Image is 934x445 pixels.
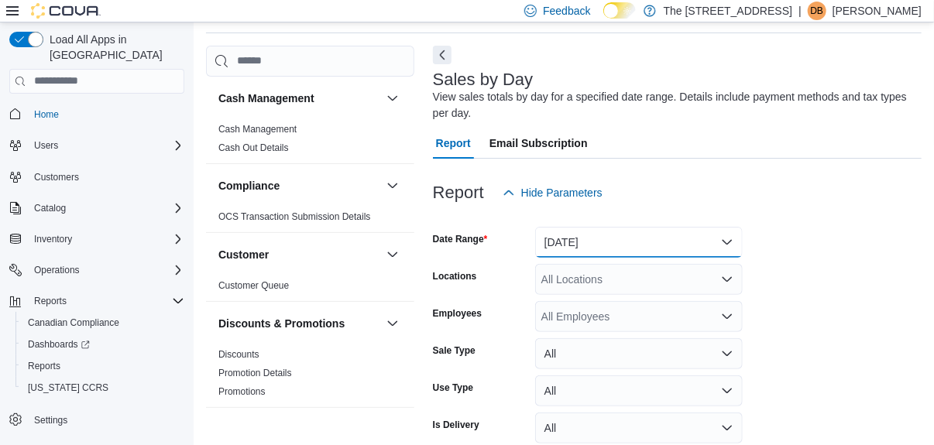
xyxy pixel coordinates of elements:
[28,167,184,187] span: Customers
[34,295,67,307] span: Reports
[34,139,58,152] span: Users
[28,382,108,394] span: [US_STATE] CCRS
[22,313,125,332] a: Canadian Compliance
[218,316,345,331] h3: Discounts & Promotions
[28,411,74,430] a: Settings
[28,261,184,279] span: Operations
[3,290,191,312] button: Reports
[34,108,59,121] span: Home
[28,317,119,329] span: Canadian Compliance
[22,335,96,354] a: Dashboards
[3,408,191,430] button: Settings
[206,276,414,301] div: Customer
[383,176,402,195] button: Compliance
[721,273,733,286] button: Open list of options
[535,338,743,369] button: All
[28,199,184,217] span: Catalog
[206,120,414,163] div: Cash Management
[28,292,184,310] span: Reports
[218,247,380,262] button: Customer
[3,166,191,188] button: Customers
[521,185,603,200] span: Hide Parameters
[28,136,64,155] button: Users
[22,378,184,397] span: Washington CCRS
[433,382,473,394] label: Use Type
[218,142,289,153] a: Cash Out Details
[28,230,78,248] button: Inventory
[206,207,414,232] div: Compliance
[808,2,826,20] div: Daniel Battiston
[28,168,85,187] a: Customers
[28,104,184,124] span: Home
[3,103,191,125] button: Home
[218,211,371,222] a: OCS Transaction Submission Details
[383,245,402,264] button: Customer
[535,412,743,443] button: All
[535,227,743,258] button: [DATE]
[218,123,297,135] span: Cash Management
[22,357,67,375] a: Reports
[15,377,191,399] button: [US_STATE] CCRS
[34,202,66,214] span: Catalog
[218,178,280,193] h3: Compliance
[22,378,115,397] a: [US_STATE] CCRS
[34,264,80,276] span: Operations
[433,89,914,122] div: View sales totals by day for a specified date range. Details include payment methods and tax type...
[28,136,184,155] span: Users
[496,177,609,208] button: Hide Parameters
[28,105,65,124] a: Home
[34,414,67,426] span: Settings
[218,91,314,106] h3: Cash Management
[811,2,824,20] span: DB
[28,409,184,429] span: Settings
[218,91,380,106] button: Cash Management
[433,70,534,89] h3: Sales by Day
[218,142,289,154] span: Cash Out Details
[218,367,292,379] span: Promotion Details
[603,2,636,19] input: Dark Mode
[28,261,86,279] button: Operations
[798,2,802,20] p: |
[218,386,266,397] a: Promotions
[34,171,79,183] span: Customers
[15,312,191,334] button: Canadian Compliance
[15,355,191,377] button: Reports
[218,368,292,378] a: Promotion Details
[433,307,482,320] label: Employees
[218,211,371,223] span: OCS Transaction Submission Details
[664,2,793,20] p: The [STREET_ADDRESS]
[535,375,743,406] button: All
[383,89,402,108] button: Cash Management
[28,292,73,310] button: Reports
[218,385,266,398] span: Promotions
[206,345,414,407] div: Discounts & Promotions
[433,233,488,245] label: Date Range
[3,135,191,156] button: Users
[28,230,184,248] span: Inventory
[433,183,484,202] h3: Report
[218,178,380,193] button: Compliance
[43,32,184,63] span: Load All Apps in [GEOGRAPHIC_DATA]
[22,357,184,375] span: Reports
[218,280,289,291] a: Customer Queue
[28,199,72,217] button: Catalog
[15,334,191,355] a: Dashboards
[721,310,733,323] button: Open list of options
[22,335,184,354] span: Dashboards
[3,197,191,219] button: Catalog
[34,233,72,245] span: Inventory
[218,279,289,292] span: Customer Queue
[433,419,479,431] label: Is Delivery
[22,313,184,332] span: Canadian Compliance
[436,128,471,159] span: Report
[218,124,297,135] a: Cash Management
[218,349,259,360] a: Discounts
[3,259,191,281] button: Operations
[433,46,452,64] button: Next
[3,228,191,250] button: Inventory
[433,344,476,357] label: Sale Type
[31,3,101,19] img: Cova
[383,314,402,333] button: Discounts & Promotions
[218,348,259,361] span: Discounts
